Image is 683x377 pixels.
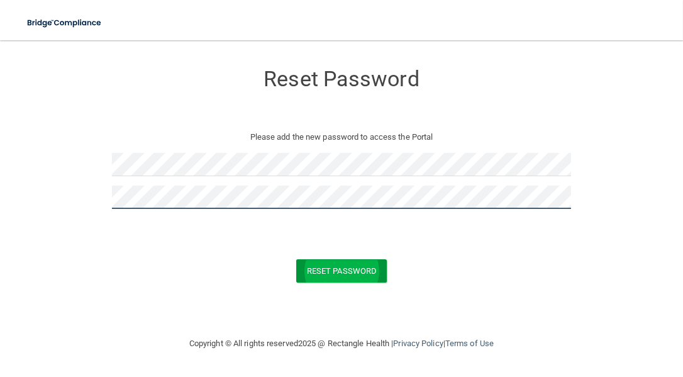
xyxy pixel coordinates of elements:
[19,10,111,36] img: bridge_compliance_login_screen.278c3ca4.svg
[112,67,571,91] h3: Reset Password
[393,339,443,348] a: Privacy Policy
[296,259,387,283] button: Reset Password
[445,339,494,348] a: Terms of Use
[112,324,571,364] div: Copyright © All rights reserved 2025 @ Rectangle Health | |
[121,130,562,145] p: Please add the new password to access the Portal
